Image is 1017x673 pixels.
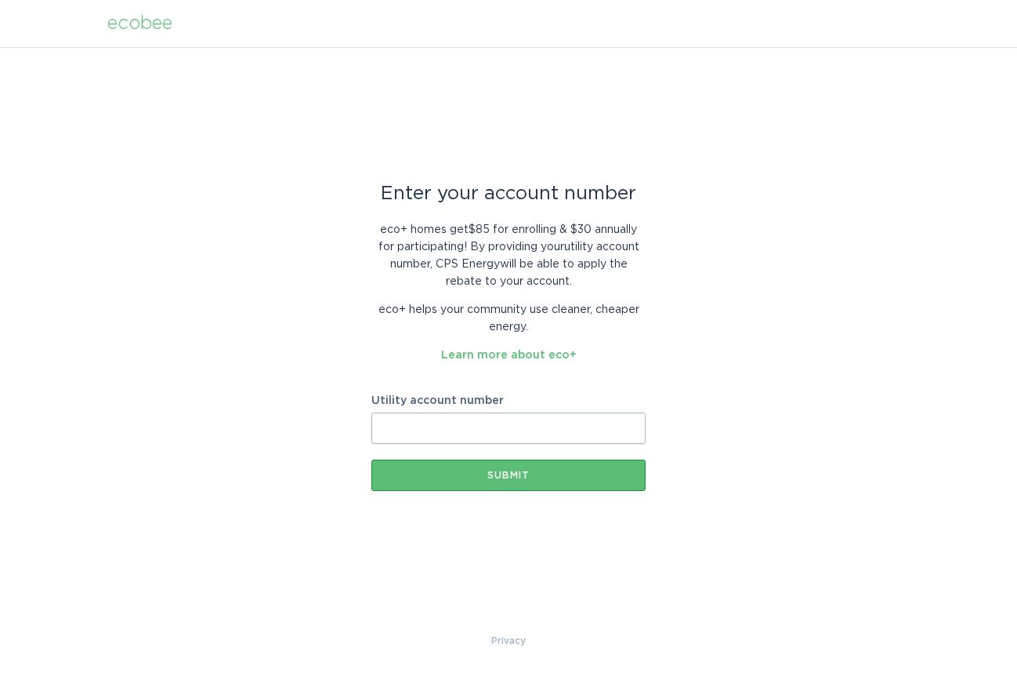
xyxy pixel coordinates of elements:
a: Privacy Policy & Terms of Use [491,632,526,649]
button: Submit [371,460,646,491]
div: Enter your account number [371,185,646,202]
p: eco+ helps your community use cleaner, cheaper energy. [371,301,646,336]
label: Utility account number [371,395,646,406]
a: Learn more about eco+ [441,350,577,361]
div: Submit [379,471,638,480]
div: ecobee [107,15,172,32]
p: eco+ homes get $85 for enrolling & $30 annually for participating ! By providing your utility acc... [371,221,646,290]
